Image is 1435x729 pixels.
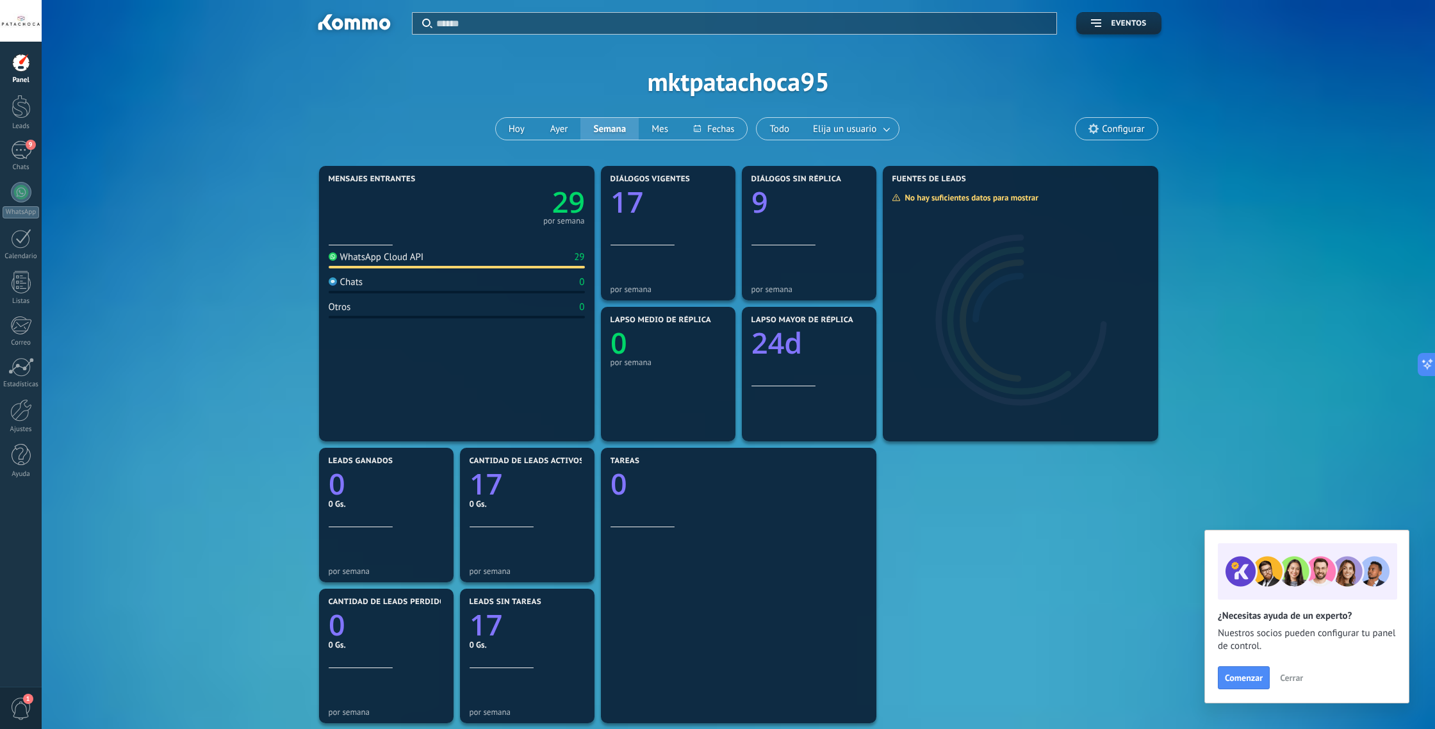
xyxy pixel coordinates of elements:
span: Fuentes de leads [892,175,967,184]
text: 0 [329,605,345,644]
div: Calendario [3,252,40,261]
span: Cerrar [1280,673,1303,682]
div: WhatsApp [3,206,39,218]
div: Ajustes [3,425,40,434]
span: Elija un usuario [810,120,879,138]
span: 1 [23,694,33,704]
a: 0 [329,464,444,504]
div: Estadísticas [3,381,40,389]
img: WhatsApp Cloud API [329,252,337,261]
span: Diálogos sin réplica [751,175,842,184]
img: Chats [329,277,337,286]
button: Hoy [496,118,537,140]
div: Otros [329,301,351,313]
div: por semana [470,707,585,717]
div: 0 Gs. [329,639,444,650]
a: 17 [470,605,585,644]
div: Ayuda [3,470,40,479]
span: 9 [26,140,36,150]
button: Todo [757,118,802,140]
div: 0 [579,301,584,313]
div: 0 Gs. [329,498,444,509]
button: Mes [639,118,681,140]
button: Fechas [681,118,747,140]
span: Comenzar [1225,673,1263,682]
text: 17 [470,605,502,644]
a: 0 [329,605,444,644]
div: 0 [579,276,584,288]
a: 17 [470,464,585,504]
span: Nuestros socios pueden configurar tu panel de control. [1218,627,1396,653]
div: Chats [329,276,363,288]
text: 17 [611,183,643,222]
h2: ¿Necesitas ayuda de un experto? [1218,610,1396,622]
div: por semana [470,566,585,576]
text: 0 [611,324,627,363]
div: Correo [3,339,40,347]
text: 0 [611,464,627,504]
div: por semana [611,284,726,294]
text: 0 [329,464,345,504]
div: Panel [3,76,40,85]
div: Chats [3,163,40,172]
div: WhatsApp Cloud API [329,251,424,263]
span: Lapso medio de réplica [611,316,712,325]
span: Leads ganados [329,457,393,466]
text: 9 [751,183,768,222]
div: 0 Gs. [470,639,585,650]
span: Leads sin tareas [470,598,541,607]
span: Cantidad de leads activos [470,457,584,466]
span: Configurar [1102,124,1144,135]
div: No hay suficientes datos para mostrar [892,192,1047,203]
text: 17 [470,464,502,504]
span: Diálogos vigentes [611,175,691,184]
div: por semana [611,357,726,367]
a: 29 [457,183,585,222]
span: Tareas [611,457,640,466]
button: Ayer [537,118,581,140]
div: por semana [751,284,867,294]
div: Leads [3,122,40,131]
div: 0 Gs. [470,498,585,509]
a: 24d [751,324,867,363]
button: Comenzar [1218,666,1270,689]
div: 29 [574,251,584,263]
div: por semana [329,566,444,576]
text: 24d [751,324,802,363]
span: Mensajes entrantes [329,175,416,184]
div: por semana [543,218,585,224]
button: Cerrar [1274,668,1309,687]
button: Semana [580,118,639,140]
text: 29 [552,183,584,222]
button: Elija un usuario [802,118,899,140]
a: 0 [611,464,867,504]
div: por semana [329,707,444,717]
span: Lapso mayor de réplica [751,316,853,325]
div: Listas [3,297,40,306]
span: Cantidad de leads perdidos [329,598,450,607]
span: Eventos [1111,19,1146,28]
button: Eventos [1076,12,1161,35]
